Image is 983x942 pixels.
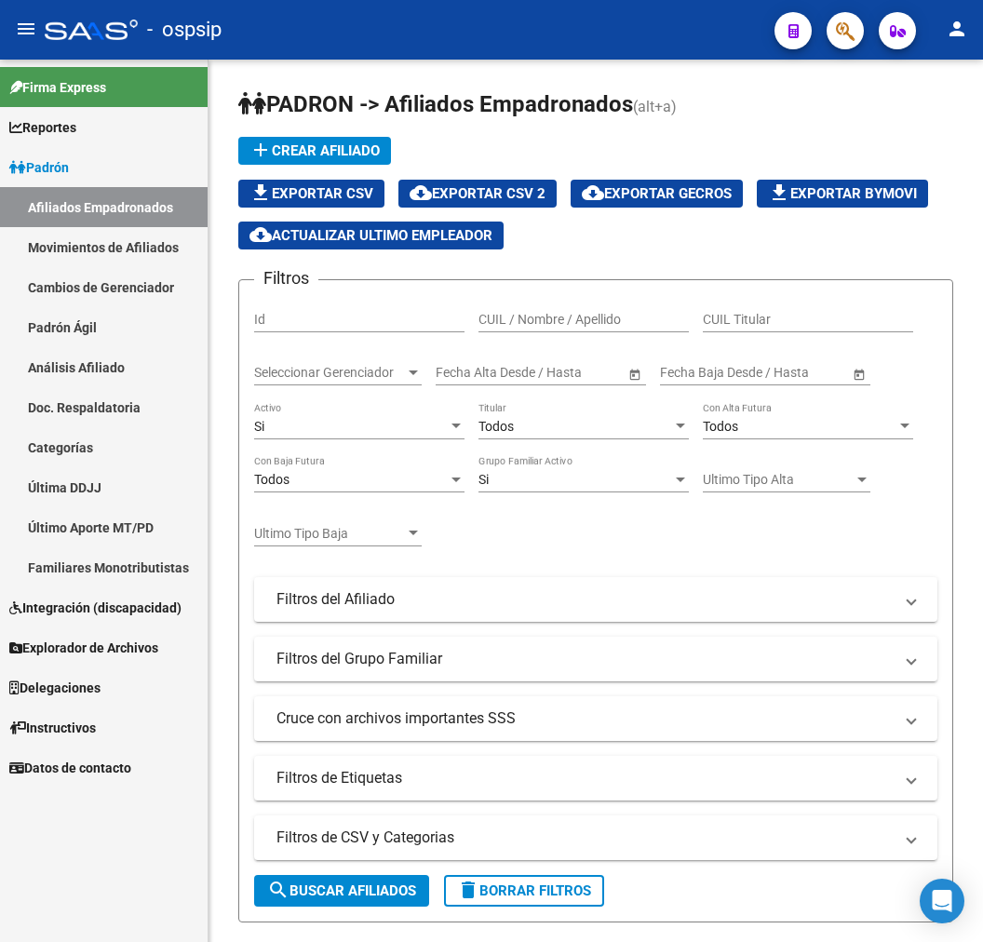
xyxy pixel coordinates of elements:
mat-expansion-panel-header: Filtros de Etiquetas [254,756,937,801]
span: Ultimo Tipo Alta [703,472,854,488]
input: End date [734,365,825,381]
mat-panel-title: Filtros de CSV y Categorias [276,828,893,848]
mat-panel-title: Filtros del Afiliado [276,589,893,610]
button: Borrar Filtros [444,875,604,907]
mat-expansion-panel-header: Filtros de CSV y Categorias [254,815,937,860]
span: PADRON -> Afiliados Empadronados [238,91,633,117]
span: Exportar CSV [249,185,373,202]
span: Exportar GECROS [582,185,732,202]
span: Todos [254,472,290,487]
mat-icon: person [946,18,968,40]
mat-icon: cloud_download [249,223,272,246]
span: Borrar Filtros [457,882,591,899]
mat-icon: cloud_download [582,182,604,204]
button: Exportar CSV 2 [398,180,557,208]
span: Reportes [9,117,76,138]
button: Open calendar [625,364,644,384]
mat-icon: add [249,139,272,161]
mat-panel-title: Filtros de Etiquetas [276,768,893,788]
h3: Filtros [254,265,318,291]
span: Datos de contacto [9,758,131,778]
button: Exportar CSV [238,180,384,208]
span: Padrón [9,157,69,178]
span: Buscar Afiliados [267,882,416,899]
button: Open calendar [849,364,869,384]
span: Firma Express [9,77,106,98]
span: Instructivos [9,718,96,738]
mat-icon: file_download [768,182,790,204]
div: Open Intercom Messenger [920,879,964,923]
span: Seleccionar Gerenciador [254,365,405,381]
span: Exportar Bymovi [768,185,917,202]
mat-icon: delete [457,879,479,901]
mat-expansion-panel-header: Filtros del Afiliado [254,577,937,622]
span: Explorador de Archivos [9,638,158,658]
mat-panel-title: Cruce con archivos importantes SSS [276,708,893,729]
span: (alt+a) [633,98,677,115]
mat-panel-title: Filtros del Grupo Familiar [276,649,893,669]
span: Crear Afiliado [249,142,380,159]
mat-expansion-panel-header: Cruce con archivos importantes SSS [254,696,937,741]
span: Todos [478,419,514,434]
input: Start date [436,365,493,381]
input: End date [509,365,600,381]
span: Ultimo Tipo Baja [254,526,405,542]
mat-icon: menu [15,18,37,40]
span: Integración (discapacidad) [9,598,182,618]
mat-icon: file_download [249,182,272,204]
button: Exportar GECROS [571,180,743,208]
span: Actualizar ultimo Empleador [249,227,492,244]
button: Crear Afiliado [238,137,391,165]
span: Todos [703,419,738,434]
button: Exportar Bymovi [757,180,928,208]
button: Buscar Afiliados [254,875,429,907]
button: Actualizar ultimo Empleador [238,222,504,249]
input: Start date [660,365,718,381]
mat-icon: search [267,879,290,901]
span: Si [254,419,264,434]
span: Si [478,472,489,487]
span: - ospsip [147,9,222,50]
span: Delegaciones [9,678,101,698]
mat-icon: cloud_download [410,182,432,204]
mat-expansion-panel-header: Filtros del Grupo Familiar [254,637,937,681]
span: Exportar CSV 2 [410,185,545,202]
